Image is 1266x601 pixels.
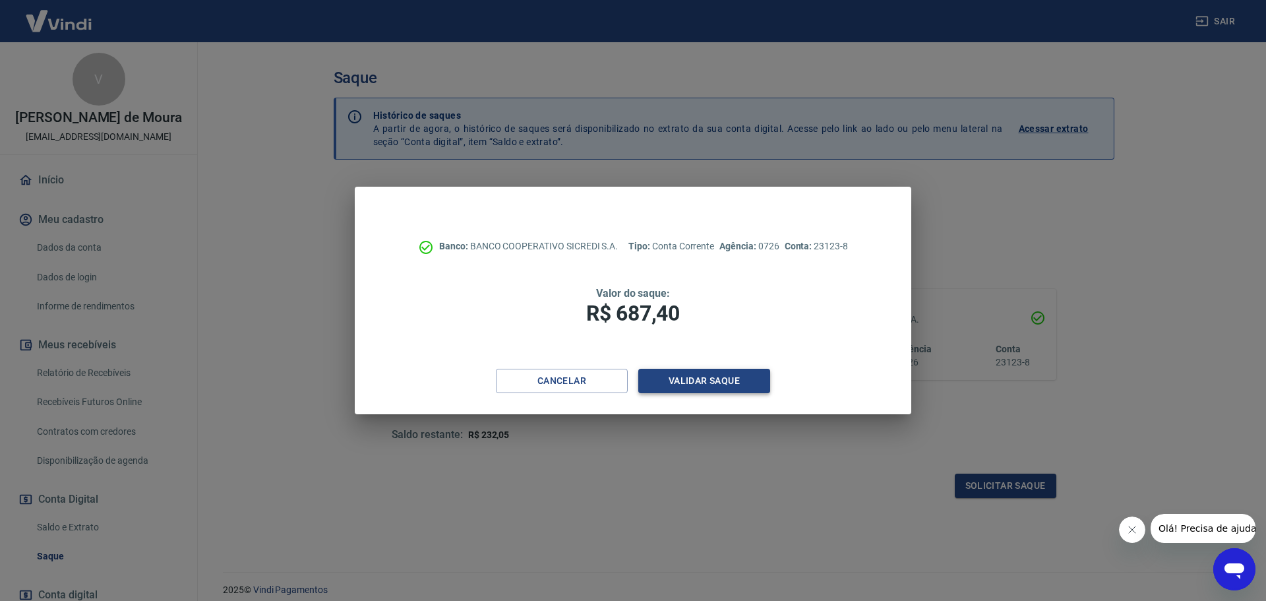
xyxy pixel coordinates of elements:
span: Banco: [439,241,470,251]
button: Validar saque [638,369,770,393]
p: Conta Corrente [628,239,714,253]
iframe: Mensagem da empresa [1151,514,1255,543]
span: Conta: [785,241,814,251]
span: Tipo: [628,241,652,251]
p: BANCO COOPERATIVO SICREDI S.A. [439,239,618,253]
p: 23123-8 [785,239,848,253]
button: Cancelar [496,369,628,393]
span: Olá! Precisa de ajuda? [8,9,111,20]
span: Valor do saque: [596,287,670,300]
p: 0726 [719,239,779,253]
span: R$ 687,40 [586,301,680,326]
iframe: Botão para abrir a janela de mensagens [1213,548,1255,590]
span: Agência: [719,241,758,251]
iframe: Fechar mensagem [1119,517,1145,543]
